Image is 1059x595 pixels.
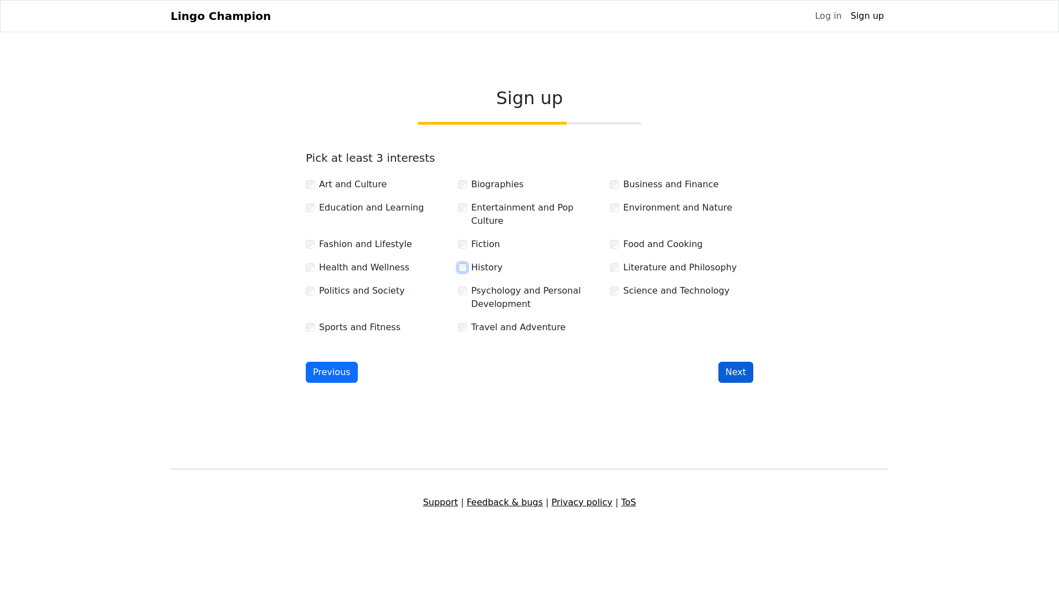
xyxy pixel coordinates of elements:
h2: Sign up [306,88,753,109]
label: Health and Wellness [319,261,409,274]
button: Next [718,362,753,383]
div: | | | [164,496,895,509]
label: Science and Technology [623,284,729,297]
label: Pick at least 3 interests [306,151,435,165]
label: Fiction [471,238,500,251]
a: Privacy policy [552,497,613,507]
label: Art and Culture [319,178,387,191]
label: Psychology and Personal Development [471,284,602,311]
label: Travel and Adventure [471,321,566,334]
label: Education and Learning [319,201,424,214]
label: Environment and Nature [623,201,732,214]
a: Support [423,497,458,507]
label: Politics and Society [319,284,405,297]
label: Literature and Philosophy [623,261,737,274]
label: Fashion and Lifestyle [319,238,412,251]
a: ToS [621,497,636,507]
button: Previous [306,362,358,383]
a: Log in [810,5,846,27]
a: Lingo Champion [171,5,271,27]
a: Feedback & bugs [466,497,543,507]
label: History [471,261,503,274]
label: Business and Finance [623,178,718,191]
label: Food and Cooking [623,238,702,251]
label: Entertainment and Pop Culture [471,201,602,228]
a: Sign up [846,5,888,27]
label: Sports and Fitness [319,321,400,334]
label: Biographies [471,178,524,191]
